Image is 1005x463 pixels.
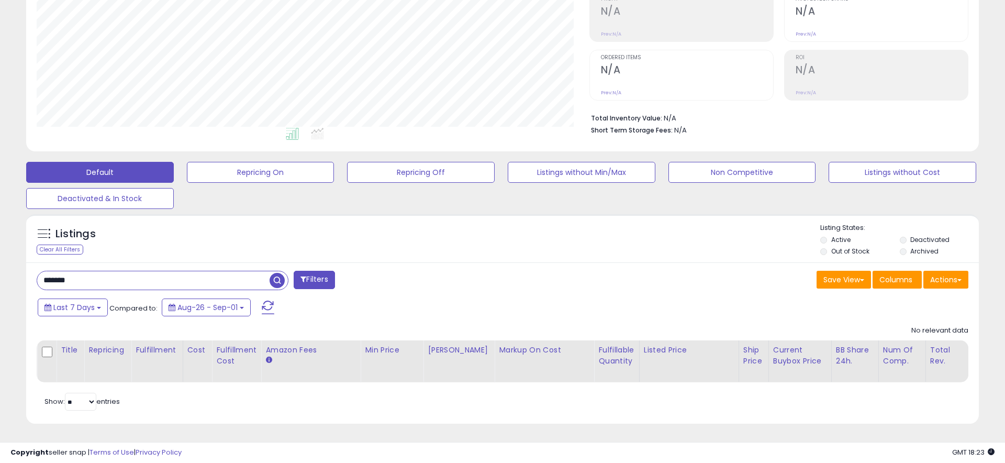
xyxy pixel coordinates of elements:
li: N/A [591,111,961,124]
div: Min Price [365,345,419,356]
div: Ship Price [743,345,764,367]
label: Deactivated [910,235,950,244]
span: Show: entries [44,396,120,406]
b: Short Term Storage Fees: [591,126,673,135]
button: Filters [294,271,334,289]
a: Privacy Policy [136,447,182,457]
small: Prev: N/A [601,90,621,96]
span: Aug-26 - Sep-01 [177,302,238,313]
div: Total Rev. [930,345,968,367]
div: Listed Price [644,345,734,356]
div: Fulfillable Quantity [598,345,634,367]
div: BB Share 24h. [836,345,874,367]
div: Title [61,345,80,356]
th: The percentage added to the cost of goods (COGS) that forms the calculator for Min & Max prices. [495,340,594,382]
div: Num of Comp. [883,345,921,367]
span: Columns [879,274,912,285]
p: Listing States: [820,223,978,233]
button: Actions [923,271,968,289]
button: Listings without Min/Max [508,162,655,183]
div: Clear All Filters [37,245,83,255]
h5: Listings [55,227,96,241]
h2: N/A [601,64,773,78]
small: Prev: N/A [601,31,621,37]
span: ROI [796,55,968,61]
label: Active [831,235,851,244]
span: Compared to: [109,303,158,313]
button: Last 7 Days [38,299,108,316]
button: Columns [873,271,922,289]
label: Archived [910,247,939,256]
h2: N/A [796,5,968,19]
span: Last 7 Days [53,302,95,313]
label: Out of Stock [831,247,869,256]
button: Default [26,162,174,183]
div: seller snap | | [10,448,182,458]
button: Listings without Cost [829,162,976,183]
div: Fulfillment Cost [216,345,256,367]
span: 2025-09-12 18:23 GMT [952,447,995,457]
h2: N/A [601,5,773,19]
div: Current Buybox Price [773,345,827,367]
div: Repricing [88,345,127,356]
button: Repricing On [187,162,334,183]
div: Markup on Cost [499,345,589,356]
div: Amazon Fees [265,345,356,356]
button: Save View [817,271,871,289]
button: Aug-26 - Sep-01 [162,299,251,316]
div: Fulfillment [136,345,178,356]
button: Non Competitive [668,162,816,183]
a: Terms of Use [90,447,134,457]
button: Repricing Off [347,162,495,183]
div: No relevant data [911,326,968,336]
button: Deactivated & In Stock [26,188,174,209]
span: N/A [674,125,687,135]
h2: N/A [796,64,968,78]
span: Ordered Items [601,55,773,61]
small: Prev: N/A [796,31,816,37]
div: Cost [187,345,208,356]
small: Amazon Fees. [265,356,272,365]
small: Prev: N/A [796,90,816,96]
b: Total Inventory Value: [591,114,662,123]
strong: Copyright [10,447,49,457]
div: [PERSON_NAME] [428,345,490,356]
